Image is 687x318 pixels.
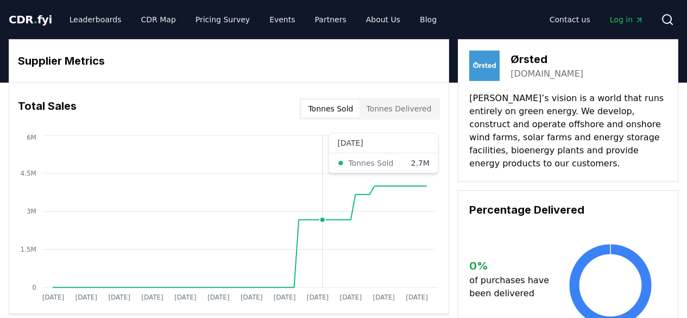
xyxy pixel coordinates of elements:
tspan: [DATE] [141,294,163,301]
h3: Supplier Metrics [18,53,440,69]
nav: Main [541,10,652,29]
a: Blog [411,10,445,29]
span: . [34,13,37,26]
span: CDR fyi [9,13,52,26]
a: Events [261,10,304,29]
tspan: [DATE] [207,294,230,301]
tspan: 0 [32,284,36,291]
nav: Main [61,10,445,29]
a: Contact us [541,10,599,29]
tspan: [DATE] [75,294,98,301]
span: Log in [610,14,644,25]
a: CDR Map [133,10,185,29]
button: Tonnes Delivered [360,100,438,117]
tspan: 1.5M [21,246,36,253]
tspan: 6M [27,134,36,141]
a: About Us [357,10,409,29]
a: CDR.fyi [9,12,52,27]
a: Pricing Survey [187,10,259,29]
h3: Percentage Delivered [469,202,667,218]
a: Partners [306,10,355,29]
a: Leaderboards [61,10,130,29]
tspan: [DATE] [373,294,395,301]
img: Ørsted-logo [469,51,500,81]
h3: Ørsted [510,51,583,67]
tspan: [DATE] [241,294,263,301]
p: [PERSON_NAME]’s vision is a world that runs entirely on green energy. We develop, construct and o... [469,92,667,170]
button: Tonnes Sold [301,100,360,117]
tspan: [DATE] [42,294,65,301]
tspan: [DATE] [174,294,197,301]
tspan: [DATE] [340,294,362,301]
h3: Total Sales [18,98,77,120]
a: [DOMAIN_NAME] [510,67,583,80]
tspan: 4.5M [21,170,36,177]
tspan: [DATE] [274,294,296,301]
p: of purchases have been delivered [469,274,553,300]
h3: 0 % [469,258,553,274]
tspan: 3M [27,208,36,215]
tspan: [DATE] [108,294,130,301]
tspan: [DATE] [307,294,329,301]
a: Log in [601,10,652,29]
tspan: [DATE] [406,294,428,301]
